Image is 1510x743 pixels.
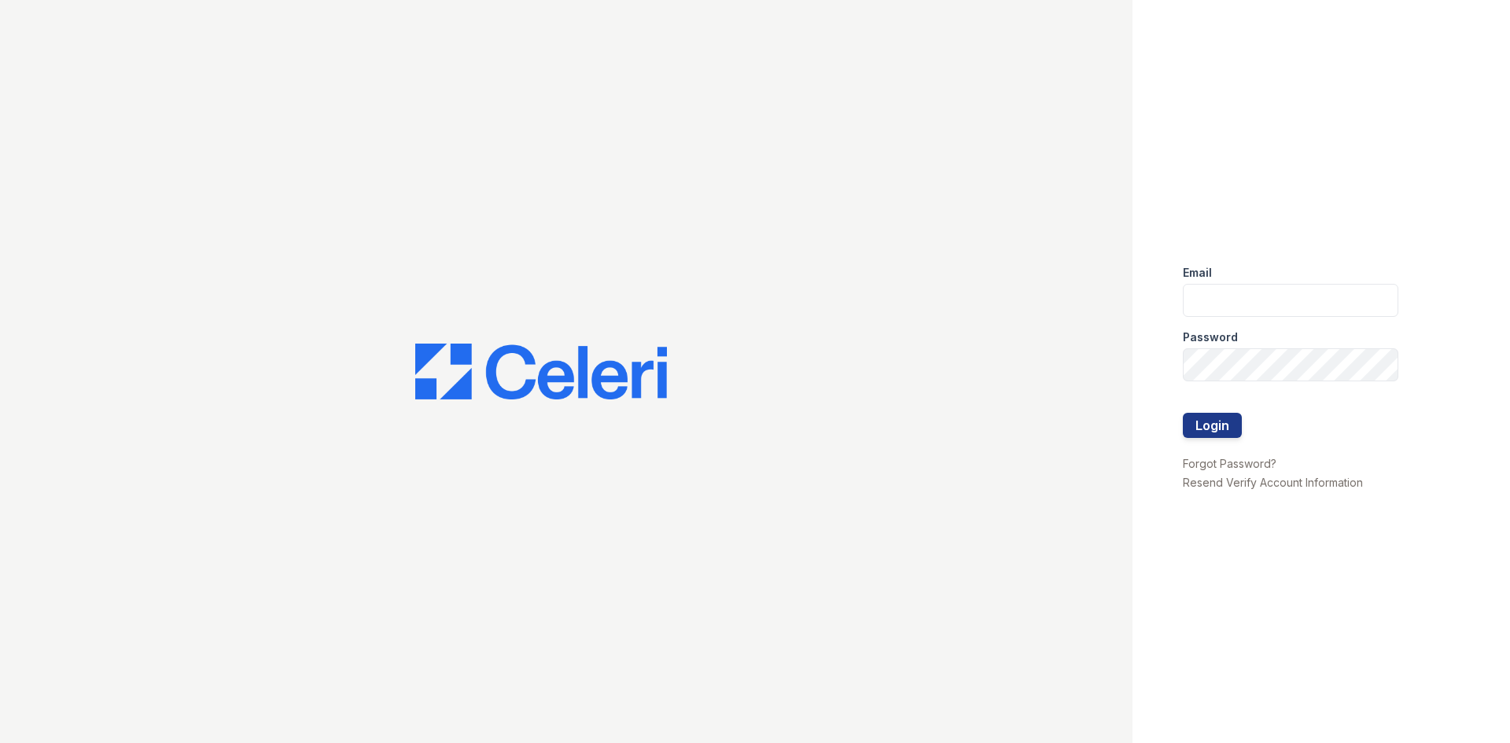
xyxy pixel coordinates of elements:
[1183,457,1276,470] a: Forgot Password?
[1183,265,1212,281] label: Email
[1183,329,1238,345] label: Password
[1183,476,1363,489] a: Resend Verify Account Information
[415,344,667,400] img: CE_Logo_Blue-a8612792a0a2168367f1c8372b55b34899dd931a85d93a1a3d3e32e68fde9ad4.png
[1183,413,1242,438] button: Login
